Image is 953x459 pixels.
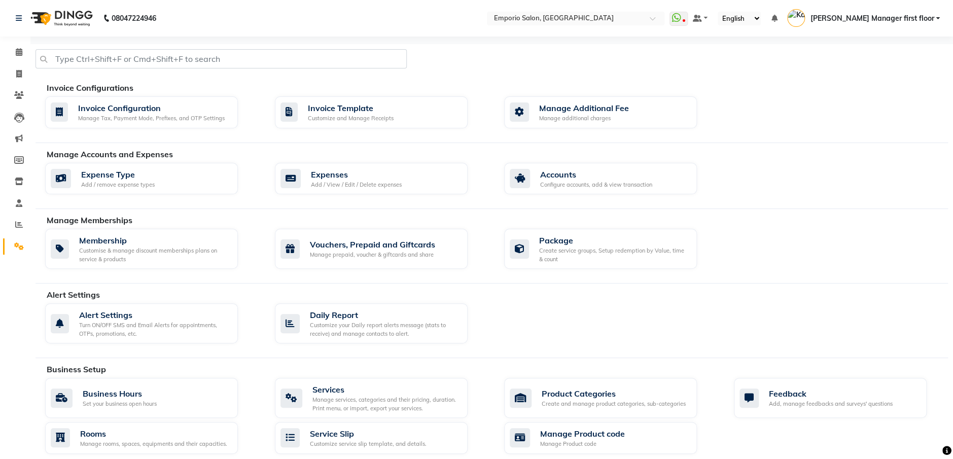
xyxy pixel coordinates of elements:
div: Customize your Daily report alerts message (stats to receive) and manage contacts to alert. [310,321,460,338]
div: Feedback [769,387,893,400]
a: Expense TypeAdd / remove expense types [45,163,260,195]
div: Manage Product code [540,440,625,448]
a: ExpensesAdd / View / Edit / Delete expenses [275,163,489,195]
div: Product Categories [542,387,686,400]
a: Manage Product codeManage Product code [504,422,719,454]
div: Set your business open hours [83,400,157,408]
div: Daily Report [310,309,460,321]
div: Create and manage product categories, sub-categories [542,400,686,408]
a: Invoice TemplateCustomize and Manage Receipts [275,96,489,128]
div: Manage prepaid, voucher & giftcards and share [310,251,435,259]
a: ServicesManage services, categories and their pricing, duration. Print menu, or import, export yo... [275,378,489,418]
div: Manage services, categories and their pricing, duration. Print menu, or import, export your servi... [312,396,460,412]
div: Manage Tax, Payment Mode, Prefixes, and OTP Settings [78,114,225,123]
div: Turn ON/OFF SMS and Email Alerts for appointments, OTPs, promotions, etc. [79,321,230,338]
div: Manage Additional Fee [539,102,629,114]
div: Rooms [80,428,227,440]
div: Membership [79,234,230,246]
div: Manage additional charges [539,114,629,123]
div: Expenses [311,168,402,181]
div: Accounts [540,168,652,181]
div: Business Hours [83,387,157,400]
span: [PERSON_NAME] Manager first floor [810,13,934,24]
div: Alert Settings [79,309,230,321]
a: FeedbackAdd, manage feedbacks and surveys' questions [734,378,948,418]
div: Customise & manage discount memberships plans on service & products [79,246,230,263]
a: Invoice ConfigurationManage Tax, Payment Mode, Prefixes, and OTP Settings [45,96,260,128]
a: Manage Additional FeeManage additional charges [504,96,719,128]
div: Add / View / Edit / Delete expenses [311,181,402,189]
a: Business HoursSet your business open hours [45,378,260,418]
div: Package [539,234,689,246]
div: Invoice Configuration [78,102,225,114]
a: MembershipCustomise & manage discount memberships plans on service & products [45,229,260,269]
div: Configure accounts, add & view transaction [540,181,652,189]
a: Service SlipCustomize service slip template, and details. [275,422,489,454]
a: PackageCreate service groups, Setup redemption by Value, time & count [504,229,719,269]
div: Services [312,383,460,396]
a: Daily ReportCustomize your Daily report alerts message (stats to receive) and manage contacts to ... [275,303,489,343]
div: Add / remove expense types [81,181,155,189]
div: Manage Product code [540,428,625,440]
img: Kanika Manager first floor [787,9,805,27]
div: Manage rooms, spaces, equipments and their capacities. [80,440,227,448]
b: 08047224946 [112,4,156,32]
a: AccountsConfigure accounts, add & view transaction [504,163,719,195]
a: RoomsManage rooms, spaces, equipments and their capacities. [45,422,260,454]
div: Customize service slip template, and details. [310,440,427,448]
input: Type Ctrl+Shift+F or Cmd+Shift+F to search [36,49,407,68]
img: logo [26,4,95,32]
div: Add, manage feedbacks and surveys' questions [769,400,893,408]
div: Vouchers, Prepaid and Giftcards [310,238,435,251]
a: Vouchers, Prepaid and GiftcardsManage prepaid, voucher & giftcards and share [275,229,489,269]
div: Expense Type [81,168,155,181]
a: Alert SettingsTurn ON/OFF SMS and Email Alerts for appointments, OTPs, promotions, etc. [45,303,260,343]
div: Customize and Manage Receipts [308,114,394,123]
a: Product CategoriesCreate and manage product categories, sub-categories [504,378,719,418]
div: Invoice Template [308,102,394,114]
div: Service Slip [310,428,427,440]
div: Create service groups, Setup redemption by Value, time & count [539,246,689,263]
